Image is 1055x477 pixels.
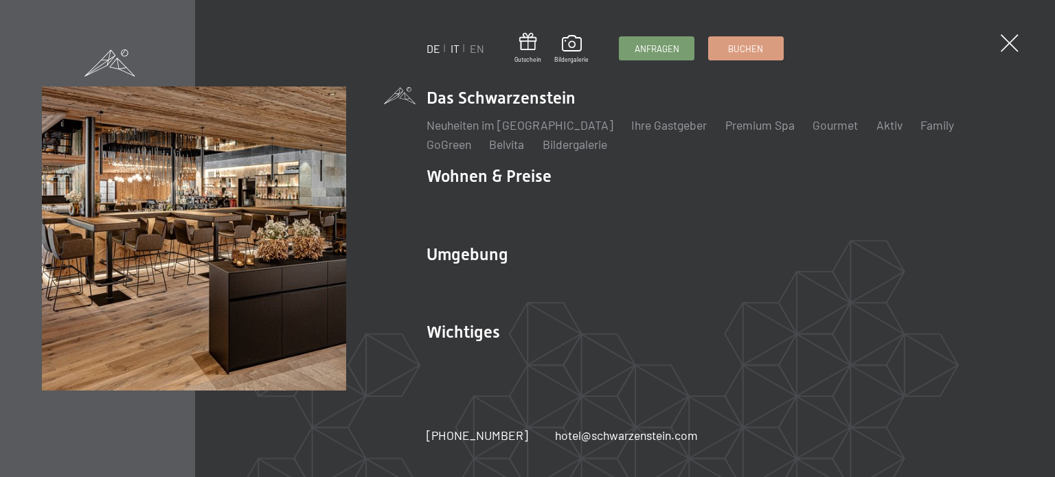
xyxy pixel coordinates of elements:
[728,43,763,55] span: Buchen
[489,137,524,152] a: Belvita
[543,137,607,152] a: Bildergalerie
[427,427,528,444] a: [PHONE_NUMBER]
[427,428,528,443] span: [PHONE_NUMBER]
[427,117,613,132] a: Neuheiten im [GEOGRAPHIC_DATA]
[427,137,471,152] a: GoGreen
[554,35,589,64] a: Bildergalerie
[554,56,589,64] span: Bildergalerie
[920,117,954,132] a: Family
[514,33,541,64] a: Gutschein
[631,117,707,132] a: Ihre Gastgeber
[635,43,679,55] span: Anfragen
[470,42,484,55] a: EN
[555,427,698,444] a: hotel@schwarzenstein.com
[709,37,783,60] a: Buchen
[451,42,460,55] a: IT
[876,117,903,132] a: Aktiv
[725,117,795,132] a: Premium Spa
[813,117,858,132] a: Gourmet
[427,42,440,55] a: DE
[620,37,694,60] a: Anfragen
[514,56,541,64] span: Gutschein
